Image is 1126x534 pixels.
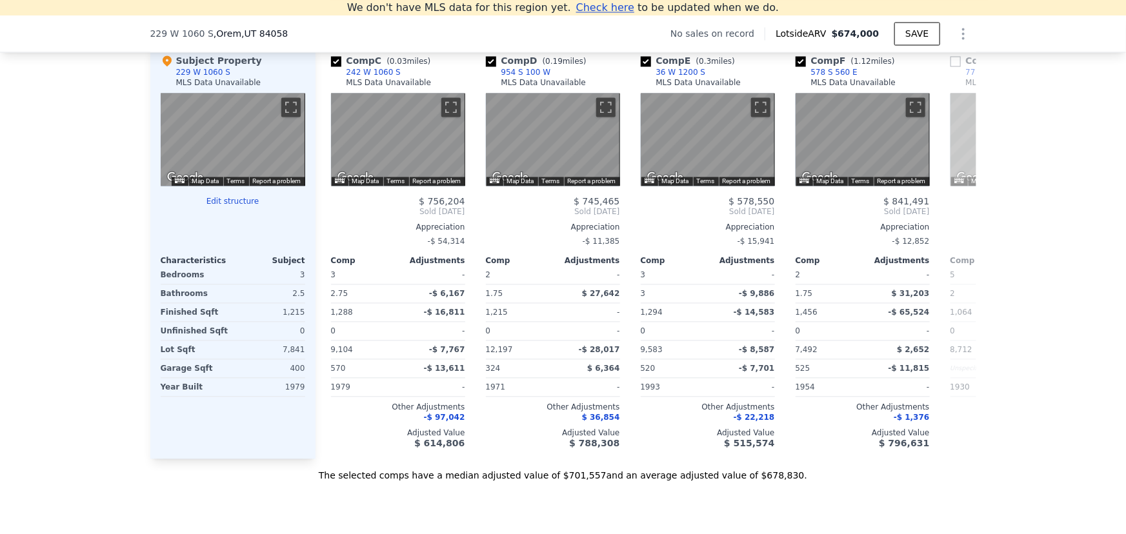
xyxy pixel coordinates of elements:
div: Comp E [641,54,741,67]
span: 0 [331,326,336,335]
span: 2 [486,270,491,279]
span: , Orem [214,27,288,40]
span: 2 [796,270,801,279]
div: MLS Data Unavailable [656,77,741,88]
a: Open this area in Google Maps (opens a new window) [489,169,532,186]
span: $ 796,631 [879,438,929,448]
div: 1979 [236,378,305,396]
div: - [556,303,620,321]
a: 578 S 560 E [796,67,858,77]
div: - [401,378,465,396]
img: Google [954,169,996,186]
div: 77 E 1500 S [966,67,1012,77]
a: Terms (opens in new tab) [697,177,715,184]
span: 570 [331,364,346,373]
div: Appreciation [950,222,1085,232]
div: Map [641,93,775,186]
button: Keyboard shortcuts [490,177,499,183]
a: 36 W 1200 S [641,67,706,77]
div: - [556,322,620,340]
span: $ 745,465 [574,196,619,206]
span: -$ 8,587 [739,345,774,354]
div: 2 [950,284,1015,302]
span: -$ 54,314 [428,237,465,246]
img: Google [644,169,687,186]
button: Map Data [192,177,219,186]
div: Map [486,93,620,186]
div: Map [331,93,465,186]
div: 1954 [796,378,860,396]
div: Appreciation [796,222,930,232]
span: -$ 7,767 [429,345,465,354]
a: Report a problem [878,177,926,184]
div: 229 W 1060 S [176,67,230,77]
div: 0 [236,322,305,340]
button: Toggle fullscreen view [906,97,925,117]
div: Bedrooms [161,266,230,284]
div: Street View [796,93,930,186]
div: Adjusted Value [950,428,1085,438]
div: Adjusted Value [796,428,930,438]
div: 1993 [641,378,705,396]
span: -$ 6,167 [429,289,465,298]
div: Year Built [161,378,230,396]
div: - [865,266,930,284]
span: $ 2,652 [897,345,929,354]
div: Other Adjustments [641,402,775,412]
a: Open this area in Google Maps (opens a new window) [954,169,996,186]
span: -$ 22,218 [734,413,775,422]
div: MLS Data Unavailable [966,77,1051,88]
span: $674,000 [832,28,880,39]
div: Appreciation [641,222,775,232]
span: 0 [641,326,646,335]
span: -$ 16,811 [424,308,465,317]
div: 1.75 [796,284,860,302]
span: $ 36,854 [582,413,620,422]
div: - [401,322,465,340]
span: -$ 7,701 [739,364,774,373]
span: Sold [DATE] [641,206,775,217]
img: Google [799,169,841,186]
div: Adjustments [553,255,620,266]
button: Keyboard shortcuts [799,177,809,183]
span: -$ 11,815 [889,364,930,373]
div: Street View [641,93,775,186]
div: - [710,322,775,340]
div: - [556,378,620,396]
div: Comp [641,255,708,266]
span: $ 614,806 [414,438,465,448]
div: Characteristics [161,255,233,266]
span: Sold [DATE] [950,206,1085,217]
div: 3 [641,284,705,302]
div: Adjusted Value [486,428,620,438]
div: MLS Data Unavailable [347,77,432,88]
span: -$ 14,583 [734,308,775,317]
div: Comp G [950,54,1056,67]
div: 36 W 1200 S [656,67,706,77]
span: 1,215 [486,308,508,317]
a: 242 W 1060 S [331,67,401,77]
span: 229 W 1060 S [150,27,214,40]
span: -$ 15,941 [738,237,775,246]
div: 954 S 100 W [501,67,551,77]
div: 578 S 560 E [811,67,858,77]
div: 1930 [950,378,1015,396]
div: Other Adjustments [950,402,1085,412]
div: 1.75 [486,284,550,302]
span: 5 [950,270,956,279]
span: -$ 13,611 [424,364,465,373]
div: - [865,378,930,396]
div: 400 [236,359,305,377]
a: Open this area in Google Maps (opens a new window) [644,169,687,186]
div: 1979 [331,378,396,396]
div: Street View [950,93,1085,186]
a: Open this area in Google Maps (opens a new window) [334,169,377,186]
span: 0 [950,326,956,335]
span: $ 515,574 [724,438,774,448]
div: Bathrooms [161,284,230,302]
span: 12,197 [486,345,513,354]
button: SAVE [894,22,940,45]
button: Show Options [950,21,976,46]
span: ( miles) [691,57,740,66]
div: Street View [161,93,305,186]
